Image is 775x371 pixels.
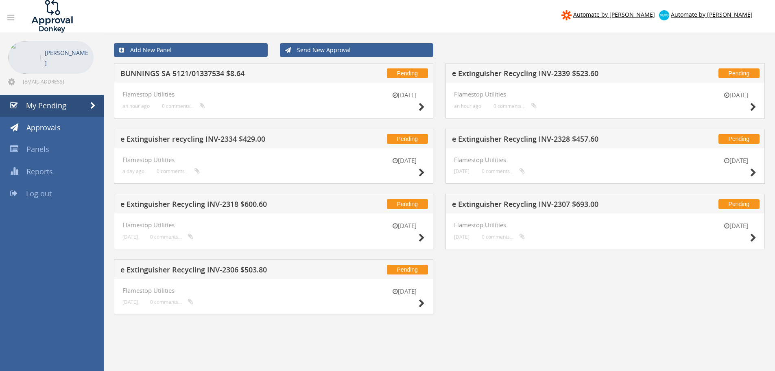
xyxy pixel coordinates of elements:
h5: e Extinguisher Recycling INV-2318 $600.60 [120,200,335,211]
span: Pending [387,199,428,209]
small: [DATE] [384,222,425,230]
h4: Flamestop Utilities [454,91,756,98]
h4: Flamestop Utilities [122,156,425,163]
span: Reports [26,167,53,176]
small: 0 comments... [162,103,205,109]
span: Approvals [26,123,61,132]
h5: BUNNINGS SA 5121/01337534 $8.64 [120,70,335,80]
small: [DATE] [716,91,756,99]
small: 0 comments... [150,234,193,240]
a: Add New Panel [114,43,268,57]
small: [DATE] [122,299,138,305]
span: Pending [718,68,760,78]
small: [DATE] [384,91,425,99]
span: My Pending [26,101,66,110]
small: a day ago [122,168,144,174]
h5: e Extinguisher Recycling INV-2339 $523.60 [452,70,666,80]
span: Automate by [PERSON_NAME] [573,11,655,18]
h4: Flamestop Utilities [122,91,425,98]
small: an hour ago [454,103,481,109]
span: Automate by [PERSON_NAME] [671,11,753,18]
small: [DATE] [122,234,138,240]
h4: Flamestop Utilities [454,222,756,228]
small: [DATE] [716,222,756,230]
span: Pending [718,134,760,144]
h4: Flamestop Utilities [122,222,425,228]
small: [DATE] [384,287,425,296]
span: Panels [26,144,49,154]
small: [DATE] [384,156,425,165]
img: xero-logo.png [659,10,669,20]
small: 0 comments... [150,299,193,305]
small: 0 comments... [493,103,537,109]
small: [DATE] [716,156,756,165]
h5: e Extinguisher Recycling INV-2307 $693.00 [452,200,666,211]
small: [DATE] [454,168,469,174]
span: [EMAIL_ADDRESS][DOMAIN_NAME] [23,78,92,85]
small: 0 comments... [157,168,200,174]
h4: Flamestop Utilities [454,156,756,163]
h4: Flamestop Utilities [122,287,425,294]
img: zapier-logomark.png [561,10,572,20]
span: Log out [26,189,52,198]
small: [DATE] [454,234,469,240]
span: Pending [387,134,428,144]
h5: e Extinguisher Recycling INV-2328 $457.60 [452,135,666,145]
a: Send New Approval [280,43,434,57]
span: Pending [718,199,760,209]
h5: e Extinguisher recycling INV-2334 $429.00 [120,135,335,145]
small: 0 comments... [482,234,525,240]
h5: e Extinguisher Recycling INV-2306 $503.80 [120,266,335,276]
span: Pending [387,265,428,274]
small: 0 comments... [482,168,525,174]
small: an hour ago [122,103,150,109]
p: [PERSON_NAME] [45,48,90,68]
span: Pending [387,68,428,78]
